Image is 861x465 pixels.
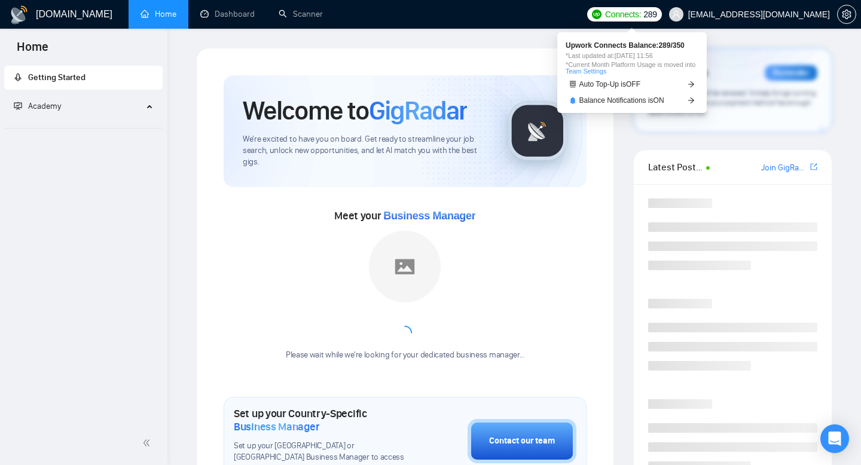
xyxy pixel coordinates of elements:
[569,97,576,104] span: bell
[142,437,154,449] span: double-left
[837,5,856,24] button: setting
[10,5,29,25] img: logo
[383,210,475,222] span: Business Manager
[810,161,817,173] a: export
[648,160,703,175] span: Latest Posts from the GigRadar Community
[579,81,641,88] span: Auto Top-Up is OFF
[141,9,176,19] a: homeHome
[566,68,606,75] a: Team Settings
[243,134,488,168] span: We're excited to have you on board. Get ready to streamline your job search, unlock new opportuni...
[672,10,680,19] span: user
[648,88,816,117] span: Your subscription will be renewed. To keep things running smoothly, make sure your payment method...
[395,323,414,342] span: loading
[369,231,441,302] img: placeholder.png
[508,101,567,161] img: gigradar-logo.png
[566,78,698,91] a: robotAuto Top-Up isOFFarrow-right
[7,38,58,63] span: Home
[765,65,817,81] div: Reminder
[14,73,22,81] span: rocket
[566,42,698,49] span: Upwork Connects Balance: 289 / 350
[14,101,61,111] span: Academy
[810,162,817,172] span: export
[566,94,698,107] a: bellBalance Notifications isONarrow-right
[334,209,475,222] span: Meet your
[566,53,698,59] span: *Last updated at: [DATE] 11:56
[761,161,808,175] a: Join GigRadar Slack Community
[643,8,657,21] span: 289
[234,420,319,433] span: Business Manager
[279,9,323,19] a: searchScanner
[468,419,576,463] button: Contact our team
[566,62,698,75] span: *Current Month Platform Usage is moved into
[200,9,255,19] a: dashboardDashboard
[688,81,695,88] span: arrow-right
[579,97,664,104] span: Balance Notifications is ON
[837,10,856,19] a: setting
[569,81,576,88] span: robot
[592,10,602,19] img: upwork-logo.png
[14,102,22,110] span: fund-projection-screen
[369,94,467,127] span: GigRadar
[28,101,61,111] span: Academy
[605,8,641,21] span: Connects:
[243,94,467,127] h1: Welcome to
[688,97,695,104] span: arrow-right
[279,350,532,361] div: Please wait while we're looking for your dedicated business manager...
[4,123,163,131] li: Academy Homepage
[234,407,408,433] h1: Set up your Country-Specific
[4,66,163,90] li: Getting Started
[28,72,86,82] span: Getting Started
[838,10,856,19] span: setting
[820,424,849,453] div: Open Intercom Messenger
[489,435,555,448] div: Contact our team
